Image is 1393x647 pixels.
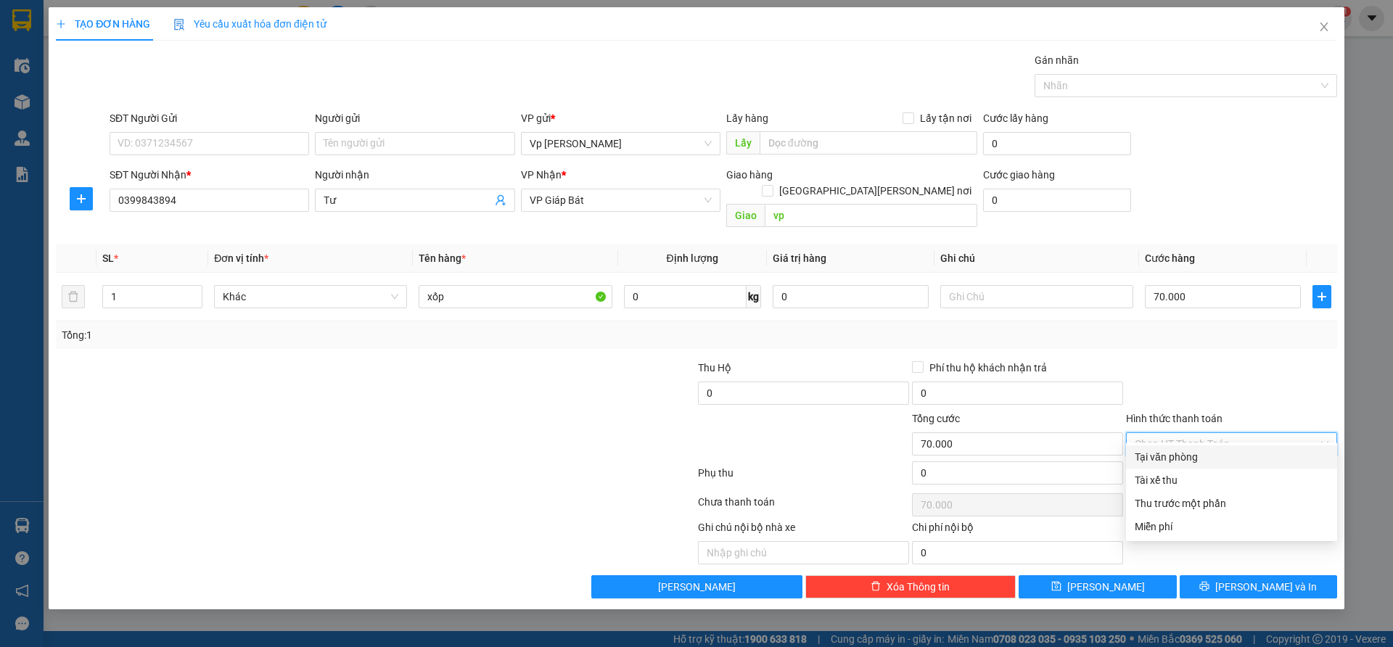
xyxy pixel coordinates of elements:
th: Ghi chú [934,244,1139,273]
span: Xóa Thông tin [887,579,950,595]
div: Tại văn phòng [1135,449,1328,465]
span: Thu Hộ [698,362,731,374]
button: [PERSON_NAME] [591,575,802,598]
button: printer[PERSON_NAME] và In [1180,575,1337,598]
button: delete [62,285,85,308]
img: icon [173,19,185,30]
input: Ghi Chú [940,285,1133,308]
span: Giao hàng [726,169,773,181]
div: Chưa thanh toán [696,494,911,519]
input: 0 [773,285,929,308]
label: Gán nhãn [1035,54,1079,66]
span: Phí thu hộ khách nhận trả [924,360,1053,376]
button: Close [1304,7,1344,48]
span: Đơn vị tính [214,252,268,264]
input: Dọc đường [760,131,977,154]
span: Giá trị hàng [773,252,826,264]
label: Hình thức thanh toán [1126,413,1223,424]
span: Lấy [726,131,760,154]
input: Dọc đường [765,204,977,227]
div: SĐT Người Gửi [110,110,309,126]
span: printer [1199,581,1209,593]
span: THUONGLY09250046 [94,70,226,86]
div: Ghi chú nội bộ nhà xe [698,519,909,541]
span: [PERSON_NAME] và In [1215,579,1317,595]
input: Nhập ghi chú [698,541,909,564]
span: Lấy hàng [726,112,768,124]
button: deleteXóa Thông tin [805,575,1016,598]
span: Khác [223,286,398,308]
span: close [1318,21,1330,33]
span: SL [102,252,114,264]
strong: PHIẾU GỬI HÀNG [15,104,88,135]
div: SĐT Người Nhận [110,167,309,183]
span: Định lượng [667,252,718,264]
button: plus [70,187,93,210]
span: save [1051,581,1061,593]
span: [PERSON_NAME] [1067,579,1145,595]
div: Miễn phí [1135,519,1328,535]
span: Giao [726,204,765,227]
span: user-add [495,194,506,206]
span: TẠO ĐƠN HÀNG [56,18,150,30]
div: Phụ thu [696,465,911,490]
div: VP gửi [521,110,720,126]
span: Cước hàng [1145,252,1195,264]
span: plus [56,19,66,29]
span: Yêu cầu xuất hóa đơn điện tử [173,18,326,30]
span: Lấy tận nơi [914,110,977,126]
div: Người nhận [315,167,514,183]
span: Vp Thượng Lý [530,133,712,154]
label: Cước giao hàng [983,169,1055,181]
span: VP Giáp Bát [530,189,712,211]
span: Số 61 [PERSON_NAME] (Đối diện bến xe [PERSON_NAME]) [9,30,93,75]
span: plus [70,193,92,205]
span: [GEOGRAPHIC_DATA][PERSON_NAME] nơi [773,183,977,199]
img: logo [5,59,8,111]
span: delete [871,581,881,593]
span: Tên hàng [419,252,466,264]
div: Thu trước một phần [1135,495,1328,511]
div: Tài xế thu [1135,472,1328,488]
span: plus [1313,291,1331,302]
span: Kết Đoàn [14,8,88,27]
div: Người gửi [315,110,514,126]
input: Cước lấy hàng [983,132,1131,155]
div: Tổng: 1 [62,327,538,343]
span: VP Nhận [521,169,562,181]
span: Tổng cước [912,413,960,424]
label: Cước lấy hàng [983,112,1048,124]
span: [PERSON_NAME] [658,579,736,595]
button: save[PERSON_NAME] [1019,575,1176,598]
input: VD: Bàn, Ghế [419,285,612,308]
input: Cước giao hàng [983,189,1131,212]
span: kg [747,285,761,308]
button: plus [1312,285,1331,308]
span: 19003239, 0928021970 [27,78,75,101]
div: Chi phí nội bộ [912,519,1123,541]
